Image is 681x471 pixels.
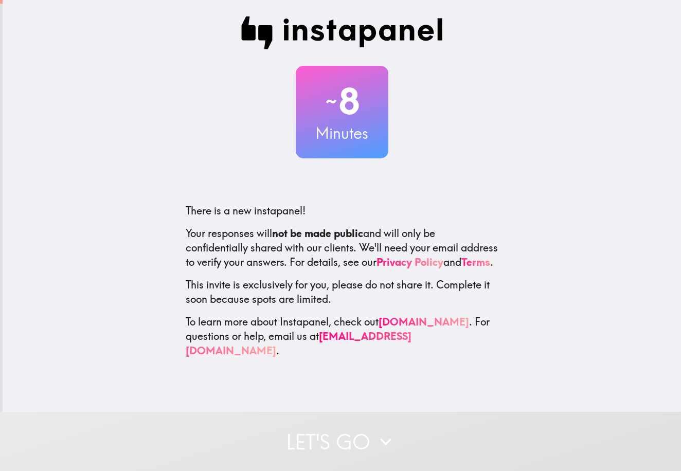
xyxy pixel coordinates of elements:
[186,330,411,357] a: [EMAIL_ADDRESS][DOMAIN_NAME]
[324,86,338,117] span: ~
[379,315,469,328] a: [DOMAIN_NAME]
[461,256,490,268] a: Terms
[272,227,363,240] b: not be made public
[186,204,306,217] span: There is a new instapanel!
[241,16,443,49] img: Instapanel
[186,278,498,306] p: This invite is exclusively for you, please do not share it. Complete it soon because spots are li...
[296,122,388,144] h3: Minutes
[377,256,443,268] a: Privacy Policy
[186,315,498,358] p: To learn more about Instapanel, check out . For questions or help, email us at .
[296,80,388,122] h2: 8
[186,226,498,269] p: Your responses will and will only be confidentially shared with our clients. We'll need your emai...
